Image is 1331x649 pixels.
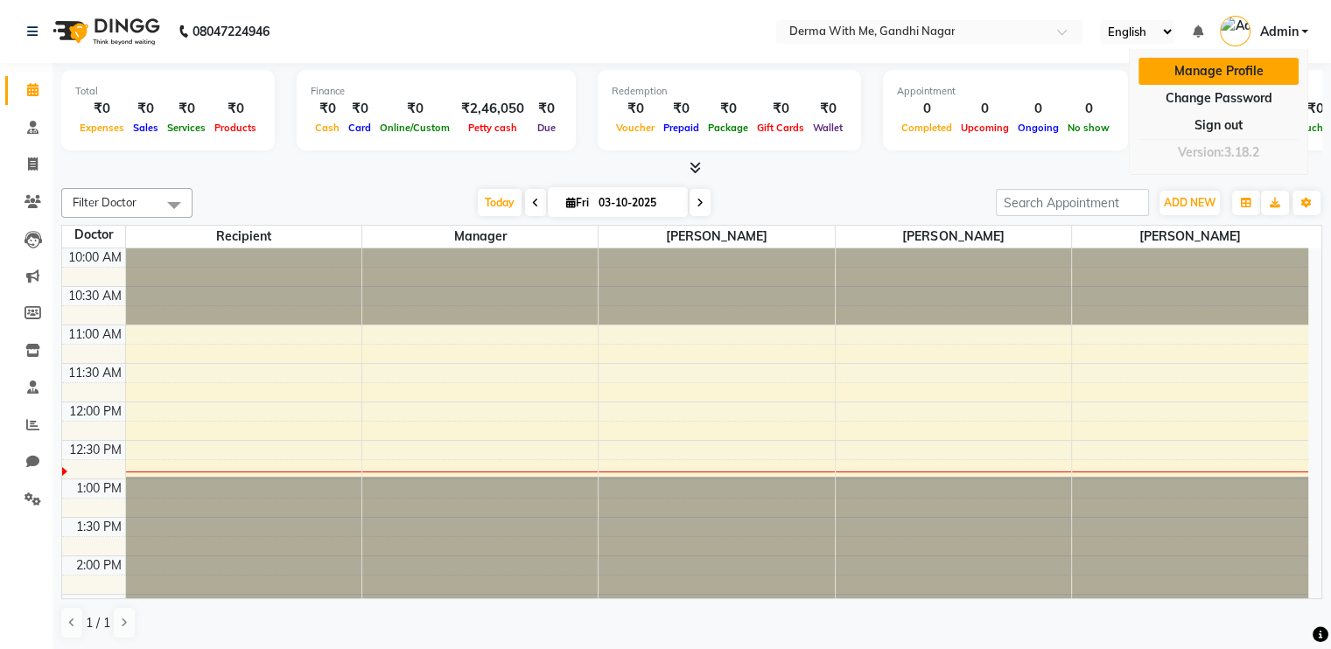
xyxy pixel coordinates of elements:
[75,99,129,119] div: ₹0
[612,99,659,119] div: ₹0
[73,556,125,575] div: 2:00 PM
[362,226,598,248] span: Manager
[73,195,137,209] span: Filter Doctor
[809,99,847,119] div: ₹0
[1138,58,1299,85] a: Manage Profile
[65,325,125,344] div: 11:00 AM
[45,7,165,56] img: logo
[704,99,753,119] div: ₹0
[836,226,1071,248] span: [PERSON_NAME]
[73,595,125,613] div: 2:30 PM
[65,248,125,267] div: 10:00 AM
[344,122,375,134] span: Card
[210,122,261,134] span: Products
[956,99,1013,119] div: 0
[73,479,125,498] div: 1:00 PM
[996,189,1149,216] input: Search Appointment
[73,518,125,536] div: 1:30 PM
[1063,99,1114,119] div: 0
[375,99,454,119] div: ₹0
[193,7,270,56] b: 08047224946
[1013,122,1063,134] span: Ongoing
[75,122,129,134] span: Expenses
[375,122,454,134] span: Online/Custom
[659,122,704,134] span: Prepaid
[344,99,375,119] div: ₹0
[1138,140,1299,165] div: Version:3.18.2
[163,122,210,134] span: Services
[956,122,1013,134] span: Upcoming
[1063,122,1114,134] span: No show
[1164,196,1215,209] span: ADD NEW
[593,190,681,216] input: 2025-10-03
[86,614,110,632] span: 1 / 1
[454,99,531,119] div: ₹2,46,050
[210,99,261,119] div: ₹0
[1013,99,1063,119] div: 0
[464,122,522,134] span: Petty cash
[612,122,659,134] span: Voucher
[478,189,522,216] span: Today
[126,226,361,248] span: Recipient
[1159,191,1220,215] button: ADD NEW
[753,122,809,134] span: Gift Cards
[531,99,562,119] div: ₹0
[75,84,261,99] div: Total
[533,122,560,134] span: Due
[311,99,344,119] div: ₹0
[599,226,834,248] span: [PERSON_NAME]
[753,99,809,119] div: ₹0
[66,441,125,459] div: 12:30 PM
[1220,16,1250,46] img: Admin
[809,122,847,134] span: Wallet
[897,84,1114,99] div: Appointment
[311,84,562,99] div: Finance
[1138,85,1299,112] a: Change Password
[311,122,344,134] span: Cash
[1072,226,1308,248] span: [PERSON_NAME]
[66,402,125,421] div: 12:00 PM
[129,122,163,134] span: Sales
[65,364,125,382] div: 11:30 AM
[1259,23,1298,41] span: Admin
[163,99,210,119] div: ₹0
[562,196,593,209] span: Fri
[704,122,753,134] span: Package
[1138,112,1299,139] a: Sign out
[65,287,125,305] div: 10:30 AM
[659,99,704,119] div: ₹0
[129,99,163,119] div: ₹0
[897,122,956,134] span: Completed
[62,226,125,244] div: Doctor
[897,99,956,119] div: 0
[612,84,847,99] div: Redemption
